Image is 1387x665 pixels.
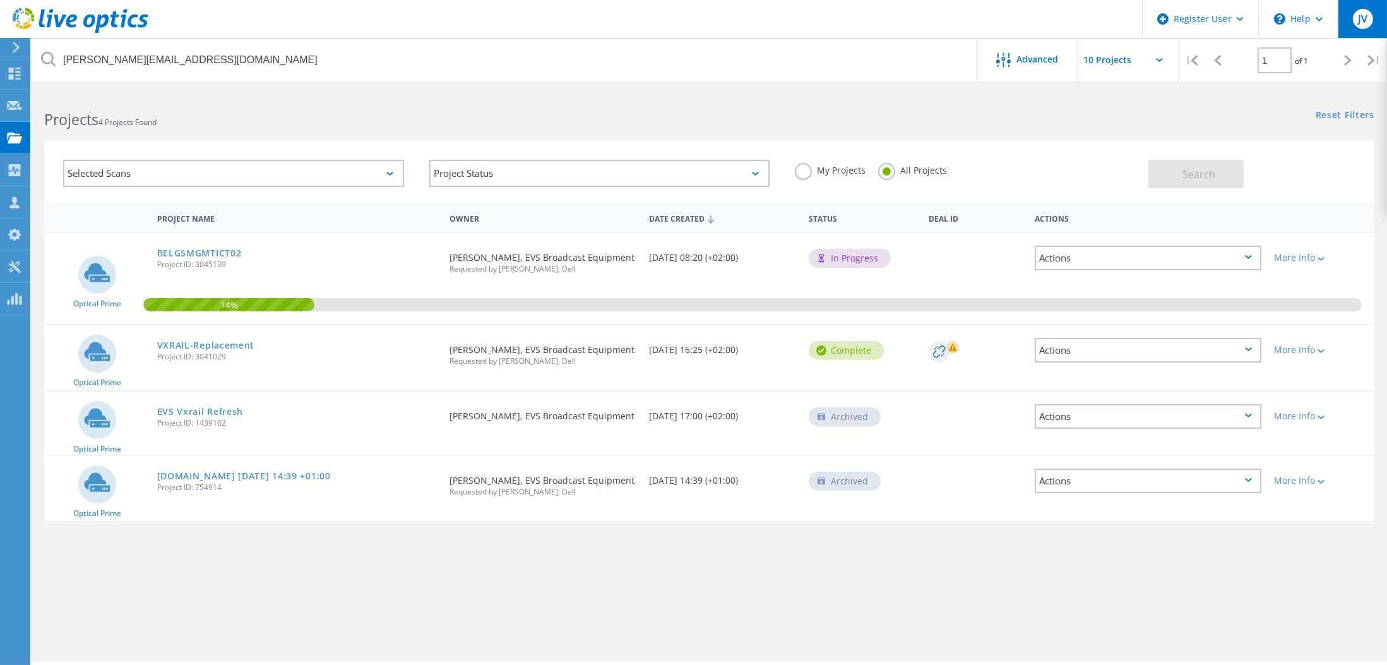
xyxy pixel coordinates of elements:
[157,419,438,427] span: Project ID: 1439162
[157,341,255,350] a: VXRAIL-Replacement
[449,357,636,365] span: Requested by [PERSON_NAME], Dell
[643,233,802,275] div: [DATE] 08:20 (+02:00)
[1316,111,1374,121] a: Reset Filters
[73,510,121,517] span: Optical Prime
[1182,167,1215,181] span: Search
[1035,404,1261,429] div: Actions
[13,27,148,35] a: Live Optics Dashboard
[73,300,121,308] span: Optical Prime
[643,325,802,367] div: [DATE] 16:25 (+02:00)
[443,456,643,508] div: [PERSON_NAME], EVS Broadcast Equipment
[809,341,884,360] div: Complete
[643,456,802,498] div: [DATE] 14:39 (+01:00)
[922,206,1029,229] div: Deal Id
[63,160,404,187] div: Selected Scans
[449,265,636,273] span: Requested by [PERSON_NAME], Dell
[1274,412,1368,421] div: More Info
[429,160,770,187] div: Project Status
[1035,338,1261,362] div: Actions
[643,206,802,230] div: Date Created
[443,233,643,285] div: [PERSON_NAME], EVS Broadcast Equipment
[1035,469,1261,493] div: Actions
[1274,13,1285,25] svg: \n
[73,379,121,386] span: Optical Prime
[809,472,881,491] div: Archived
[143,298,314,309] span: 14%
[157,353,438,361] span: Project ID: 3041029
[98,117,157,128] span: 4 Projects Found
[1274,253,1368,262] div: More Info
[443,206,643,229] div: Owner
[449,488,636,496] span: Requested by [PERSON_NAME], Dell
[44,109,98,129] b: Projects
[1035,246,1261,270] div: Actions
[1274,476,1368,485] div: More Info
[443,392,643,433] div: [PERSON_NAME], EVS Broadcast Equipment
[1028,206,1268,229] div: Actions
[157,249,242,258] a: BELGSMGMTICT02
[1295,56,1308,66] span: of 1
[1358,14,1367,24] span: JV
[809,249,891,268] div: In Progress
[643,392,802,433] div: [DATE] 17:00 (+02:00)
[1274,345,1368,354] div: More Info
[443,325,643,378] div: [PERSON_NAME], EVS Broadcast Equipment
[32,38,977,82] input: Search projects by name, owner, ID, company, etc
[157,484,438,491] span: Project ID: 754914
[878,163,947,175] label: All Projects
[157,472,331,481] a: [DOMAIN_NAME] [DATE] 14:39 +01:00
[1361,38,1387,83] div: |
[157,407,244,416] a: EVS Vxrail Refresh
[1179,38,1205,83] div: |
[151,206,444,229] div: Project Name
[795,163,866,175] label: My Projects
[73,445,121,453] span: Optical Prime
[802,206,922,229] div: Status
[809,407,881,426] div: Archived
[1148,160,1244,188] button: Search
[1017,55,1059,64] span: Advanced
[157,261,438,268] span: Project ID: 3045139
